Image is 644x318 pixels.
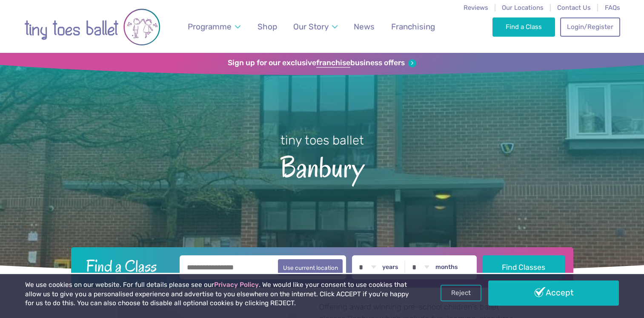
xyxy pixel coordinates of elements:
[483,255,565,279] button: Find Classes
[502,4,544,12] a: Our Locations
[391,22,435,32] span: Franchising
[214,281,259,289] a: Privacy Policy
[25,280,411,308] p: We use cookies on our website. For full details please see our . We would like your consent to us...
[492,17,555,36] a: Find a Class
[464,4,488,12] a: Reviews
[280,133,364,147] small: tiny toes ballet
[316,58,350,68] strong: franchise
[350,17,379,37] a: News
[289,17,341,37] a: Our Story
[278,259,343,275] button: Use current location
[188,22,232,32] span: Programme
[183,17,244,37] a: Programme
[253,17,281,37] a: Shop
[560,17,620,36] a: Login/Register
[293,22,329,32] span: Our Story
[228,58,416,68] a: Sign up for our exclusivefranchisebusiness offers
[441,285,481,301] a: Reject
[435,263,458,271] label: months
[258,22,277,32] span: Shop
[557,4,591,12] a: Contact Us
[354,22,375,32] span: News
[387,17,439,37] a: Franchising
[605,4,620,12] a: FAQs
[15,149,629,183] span: Banbury
[382,263,398,271] label: years
[24,6,160,49] img: tiny toes ballet
[79,255,174,277] h2: Find a Class
[488,280,618,305] a: Accept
